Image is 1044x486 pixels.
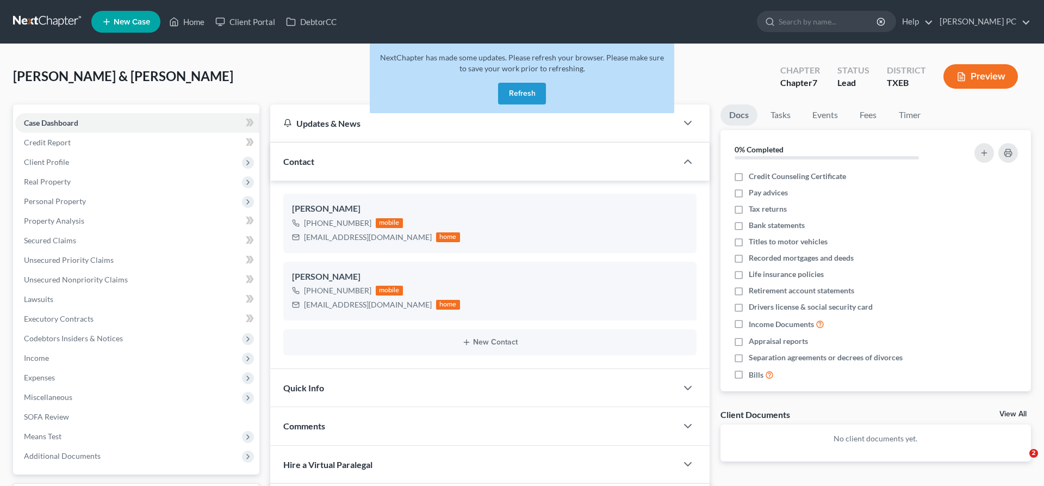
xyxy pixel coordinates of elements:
[304,232,432,243] div: [EMAIL_ADDRESS][DOMAIN_NAME]
[15,290,259,309] a: Lawsuits
[749,352,903,363] span: Separation agreements or decrees of divorces
[24,432,61,441] span: Means Test
[281,12,342,32] a: DebtorCC
[749,319,814,330] span: Income Documents
[436,232,460,242] div: home
[24,353,49,362] span: Income
[15,133,259,152] a: Credit Report
[210,12,281,32] a: Client Portal
[436,300,460,310] div: home
[24,294,53,304] span: Lawsuits
[24,157,69,167] span: Client Profile
[24,314,94,323] span: Executory Contracts
[24,275,128,284] span: Unsecured Nonpriority Claims
[292,270,688,284] div: [PERSON_NAME]
[24,392,72,402] span: Miscellaneous
[24,118,78,127] span: Case Dashboard
[376,286,403,296] div: mobile
[837,64,869,77] div: Status
[804,104,847,126] a: Events
[283,156,314,167] span: Contact
[24,255,114,264] span: Unsecured Priority Claims
[15,113,259,133] a: Case Dashboard
[24,236,76,245] span: Secured Claims
[15,270,259,290] a: Unsecured Nonpriority Claims
[851,104,886,126] a: Fees
[1029,449,1038,458] span: 2
[292,202,688,216] div: [PERSON_NAME]
[749,204,787,214] span: Tax returns
[15,231,259,250] a: Secured Claims
[749,302,873,312] span: Drivers license & social security card
[780,64,820,77] div: Chapter
[13,68,233,84] span: [PERSON_NAME] & [PERSON_NAME]
[749,187,788,198] span: Pay advices
[837,77,869,89] div: Lead
[897,12,933,32] a: Help
[749,236,828,247] span: Titles to motor vehicles
[24,334,123,343] span: Codebtors Insiders & Notices
[890,104,929,126] a: Timer
[283,459,372,470] span: Hire a Virtual Paralegal
[376,218,403,228] div: mobile
[729,433,1022,444] p: No client documents yet.
[15,407,259,427] a: SOFA Review
[749,171,846,182] span: Credit Counseling Certificate
[749,269,824,280] span: Life insurance policies
[887,64,926,77] div: District
[762,104,799,126] a: Tasks
[15,211,259,231] a: Property Analysis
[24,373,55,382] span: Expenses
[283,118,664,129] div: Updates & News
[735,145,784,154] strong: 0% Completed
[749,370,763,380] span: Bills
[114,18,150,26] span: New Case
[498,83,546,104] button: Refresh
[749,253,854,263] span: Recorded mortgages and deeds
[749,336,808,347] span: Appraisal reports
[720,104,757,126] a: Docs
[304,218,371,229] div: [PHONE_NUMBER]
[304,299,432,310] div: [EMAIL_ADDRESS][DOMAIN_NAME]
[749,285,854,296] span: Retirement account statements
[15,250,259,270] a: Unsecured Priority Claims
[24,177,71,186] span: Real Property
[24,196,86,206] span: Personal Property
[812,77,817,88] span: 7
[1007,449,1033,475] iframe: Intercom live chat
[164,12,210,32] a: Home
[304,285,371,296] div: [PHONE_NUMBER]
[24,138,71,147] span: Credit Report
[720,409,790,420] div: Client Documents
[780,77,820,89] div: Chapter
[749,220,805,231] span: Bank statements
[24,412,69,421] span: SOFA Review
[283,421,325,431] span: Comments
[999,410,1027,418] a: View All
[292,338,688,347] button: New Contact
[934,12,1030,32] a: [PERSON_NAME] PC
[24,451,101,460] span: Additional Documents
[380,53,664,73] span: NextChapter has made some updates. Please refresh your browser. Please make sure to save your wor...
[15,309,259,329] a: Executory Contracts
[943,64,1018,89] button: Preview
[24,216,84,225] span: Property Analysis
[283,383,324,393] span: Quick Info
[779,11,878,32] input: Search by name...
[887,77,926,89] div: TXEB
